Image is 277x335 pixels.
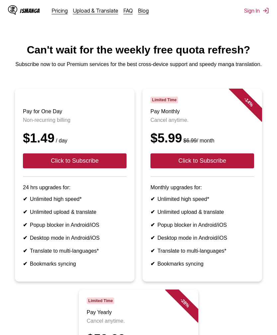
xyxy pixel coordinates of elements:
[150,196,254,202] li: Unlimited high speed*
[262,7,269,14] img: Sign out
[150,222,254,228] li: Popup blocker in Android/iOS
[150,196,155,202] b: ✔
[23,235,27,241] b: ✔
[23,131,127,145] div: $1.49
[150,235,155,241] b: ✔
[23,248,27,254] b: ✔
[23,261,27,267] b: ✔
[23,222,27,228] b: ✔
[150,185,254,191] p: Monthly upgrades for:
[23,153,127,168] button: Click to Subscribe
[20,8,40,14] div: IsManga
[150,97,178,103] span: Limited Time
[23,196,127,202] li: Unlimited high speed*
[229,82,269,122] div: - 14 %
[23,109,127,115] h3: Pay for One Day
[124,7,133,14] a: FAQ
[54,138,67,143] small: / day
[150,248,155,254] b: ✔
[23,209,27,215] b: ✔
[150,235,254,241] li: Desktop mode in Android/iOS
[165,283,205,323] div: - 28 %
[87,309,190,315] h3: Pay Yearly
[182,138,214,143] small: / month
[150,117,254,123] p: Cancel anytime.
[23,117,127,123] p: Non-recurring billing
[23,222,127,228] li: Popup blocker in Android/iOS
[150,248,254,254] li: Translate to multi-languages*
[150,209,254,215] li: Unlimited upload & translate
[8,5,17,15] img: IsManga Logo
[150,261,254,267] li: Bookmarks syncing
[23,261,127,267] li: Bookmarks syncing
[150,222,155,228] b: ✔
[73,7,118,14] a: Upload & Translate
[5,61,272,67] p: Subscribe now to our Premium services for the best cross-device support and speedy manga translat...
[244,7,269,14] button: Sign In
[5,44,272,56] h1: Can't wait for the weekly free quota refresh?
[150,209,155,215] b: ✔
[23,196,27,202] b: ✔
[150,109,254,115] h3: Pay Monthly
[150,153,254,168] button: Click to Subscribe
[87,318,190,324] p: Cancel anytime.
[52,7,68,14] a: Pricing
[138,7,149,14] a: Blog
[150,131,254,145] div: $5.99
[23,248,127,254] li: Translate to multi-languages*
[8,5,52,16] a: IsManga LogoIsManga
[23,235,127,241] li: Desktop mode in Android/iOS
[183,138,197,143] s: $6.99
[150,261,155,267] b: ✔
[87,297,114,304] span: Limited Time
[23,185,127,191] p: 24 hrs upgrades for:
[23,209,127,215] li: Unlimited upload & translate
